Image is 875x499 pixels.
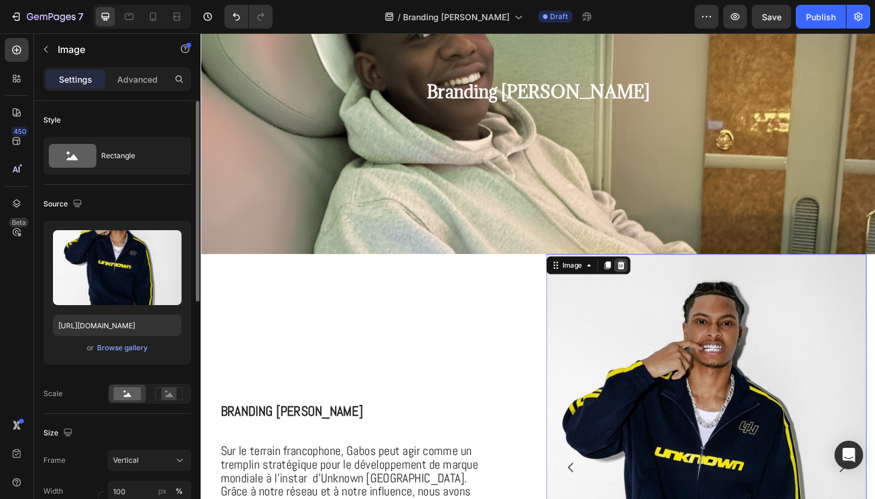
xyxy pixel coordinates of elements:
iframe: Design area [201,33,875,499]
span: Save [762,12,782,22]
button: px [172,484,186,498]
button: Save [752,5,791,29]
a: Branding [PERSON_NAME] [239,39,476,77]
div: Image [381,240,407,251]
p: Advanced [117,73,158,86]
h2: Rich Text Editor. Editing area: main [11,360,320,425]
span: Branding [PERSON_NAME] [403,11,510,23]
button: Carousel Next Arrow [662,443,696,476]
div: Publish [806,11,836,23]
label: Width [43,486,63,497]
span: Branding [PERSON_NAME] [239,50,476,73]
span: Draft [550,11,568,22]
div: Beta [9,218,29,227]
div: Undo/Redo [224,5,273,29]
div: Rectangle [101,142,174,170]
span: Vertical [113,455,139,466]
span: / [398,11,401,23]
div: Size [43,425,75,441]
div: Scale [43,388,62,399]
label: Frame [43,455,65,466]
button: % [155,484,170,498]
p: 7 [78,10,83,24]
div: 450 [11,127,29,136]
p: Image [58,42,159,57]
button: 7 [5,5,89,29]
div: Open Intercom Messenger [835,441,863,469]
button: Publish [796,5,846,29]
button: Vertical [108,450,191,471]
button: Browse gallery [96,342,148,354]
img: preview-image [53,230,182,305]
a: Branding [PERSON_NAME] [21,375,171,414]
span: or [87,341,94,355]
input: https://example.com/image.jpg [53,315,182,336]
div: px [158,486,167,497]
div: % [176,486,183,497]
p: Settings [59,73,92,86]
button: Carousel Back Arrow [376,443,409,476]
div: Browse gallery [97,343,148,353]
p: ⁠⁠⁠⁠⁠⁠⁠ [21,370,310,425]
span: Branding [PERSON_NAME] [21,391,171,409]
div: Style [43,115,61,125]
div: Source [43,196,85,212]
